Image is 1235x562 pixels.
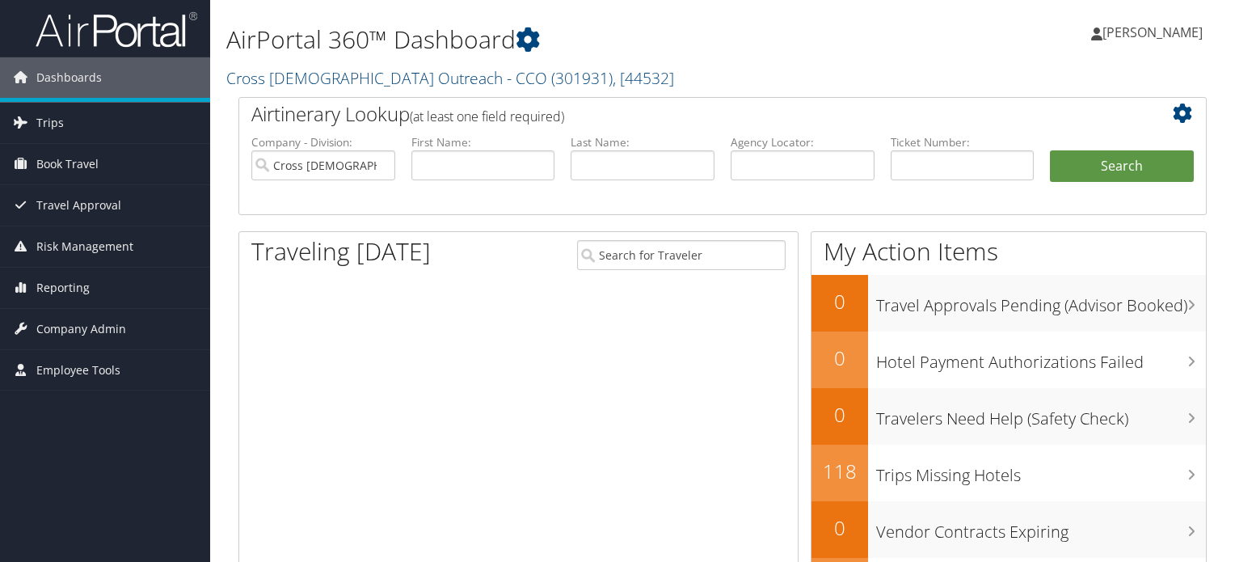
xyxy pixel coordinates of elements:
[551,67,613,89] span: ( 301931 )
[811,275,1206,332] a: 0Travel Approvals Pending (Advisor Booked)
[876,513,1206,543] h3: Vendor Contracts Expiring
[1102,23,1203,41] span: [PERSON_NAME]
[811,235,1206,268] h1: My Action Items
[36,268,90,308] span: Reporting
[811,332,1206,388] a: 0Hotel Payment Authorizations Failed
[876,286,1206,317] h3: Travel Approvals Pending (Advisor Booked)
[811,458,868,485] h2: 118
[731,134,875,150] label: Agency Locator:
[251,100,1113,128] h2: Airtinerary Lookup
[36,57,102,98] span: Dashboards
[811,501,1206,558] a: 0Vendor Contracts Expiring
[36,11,197,49] img: airportal-logo.png
[251,134,395,150] label: Company - Division:
[811,388,1206,445] a: 0Travelers Need Help (Safety Check)
[36,350,120,391] span: Employee Tools
[811,401,868,429] h2: 0
[36,226,133,267] span: Risk Management
[811,288,868,315] h2: 0
[577,240,786,270] input: Search for Traveler
[811,344,868,372] h2: 0
[410,108,564,125] span: (at least one field required)
[891,134,1035,150] label: Ticket Number:
[36,103,64,143] span: Trips
[36,144,99,184] span: Book Travel
[811,514,868,542] h2: 0
[251,235,431,268] h1: Traveling [DATE]
[571,134,714,150] label: Last Name:
[811,445,1206,501] a: 118Trips Missing Hotels
[876,343,1206,374] h3: Hotel Payment Authorizations Failed
[411,134,555,150] label: First Name:
[1050,150,1194,183] button: Search
[36,309,126,349] span: Company Admin
[613,67,674,89] span: , [ 44532 ]
[876,456,1206,487] h3: Trips Missing Hotels
[36,185,121,226] span: Travel Approval
[226,67,674,89] a: Cross [DEMOGRAPHIC_DATA] Outreach - CCO
[876,399,1206,430] h3: Travelers Need Help (Safety Check)
[1091,8,1219,57] a: [PERSON_NAME]
[226,23,888,57] h1: AirPortal 360™ Dashboard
